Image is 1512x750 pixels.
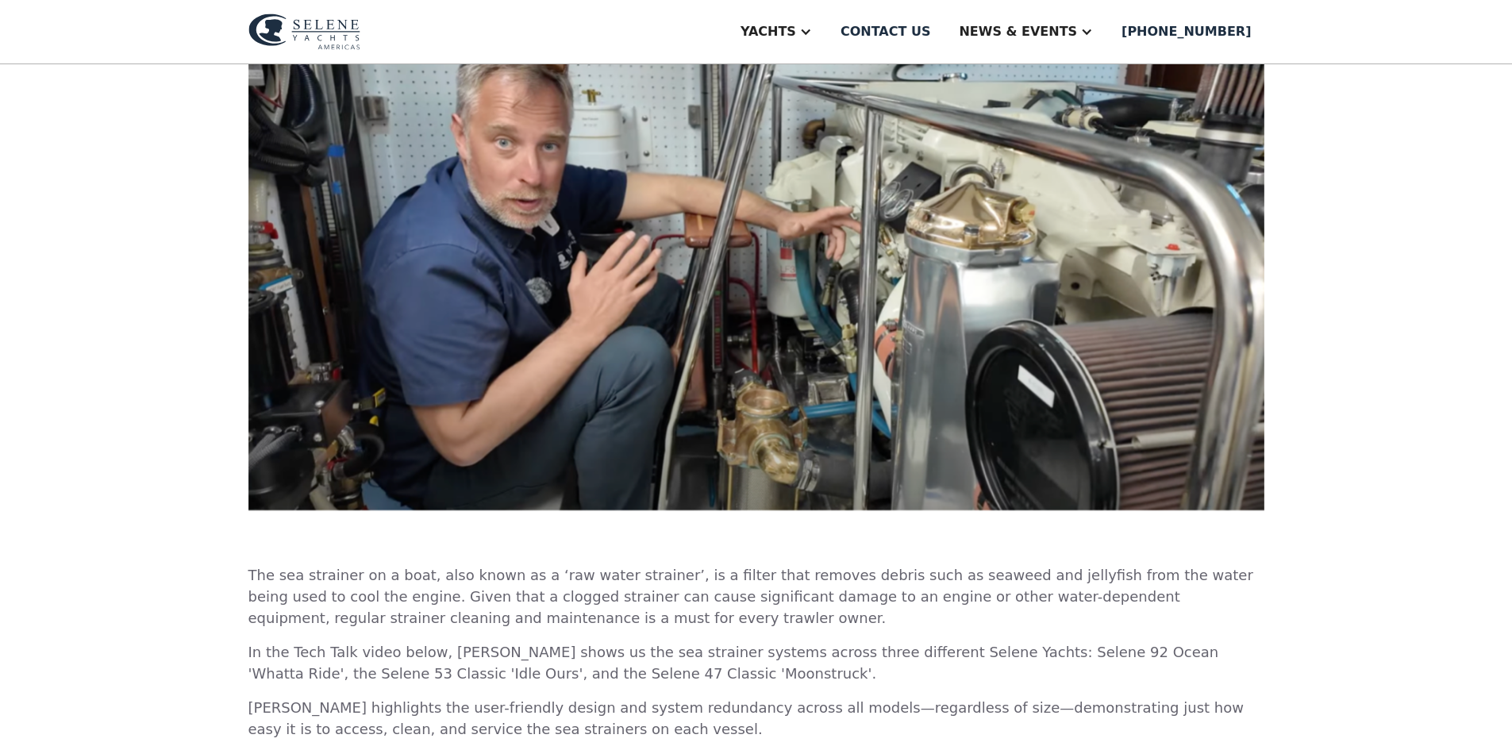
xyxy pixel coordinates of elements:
p: [PERSON_NAME] highlights the user-friendly design and system redundancy across all models—regardl... [248,697,1264,740]
div: Contact us [841,22,931,41]
img: logo [248,13,360,50]
p: The sea strainer on a boat, also known as a ‘raw water strainer’, is a filter that removes debris... [248,564,1264,629]
div: News & EVENTS [959,22,1077,41]
div: Yachts [741,22,796,41]
div: [PHONE_NUMBER] [1121,22,1251,41]
p: In the Tech Talk video below, [PERSON_NAME] shows us the sea strainer systems across three differ... [248,641,1264,684]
